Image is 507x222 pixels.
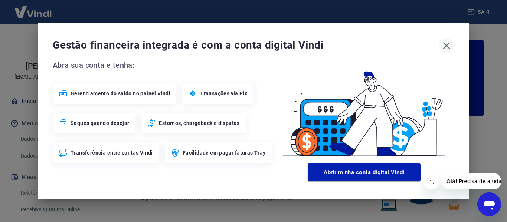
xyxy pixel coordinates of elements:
[200,90,247,97] span: Transações via Pix
[274,59,454,160] img: Good Billing
[442,173,501,189] iframe: Mensagem da empresa
[477,192,501,216] iframe: Botão para abrir a janela de mensagens
[71,119,129,127] span: Saques quando desejar
[53,38,439,53] span: Gestão financeira integrada é com a conta digital Vindi
[424,175,439,189] iframe: Fechar mensagem
[183,149,266,156] span: Facilidade em pagar faturas Tray
[4,5,62,11] span: Olá! Precisa de ajuda?
[159,119,239,127] span: Estornos, chargeback e disputas
[71,90,170,97] span: Gerenciamento do saldo no painel Vindi
[53,59,274,71] span: Abra sua conta e tenha:
[71,149,153,156] span: Transferência entre contas Vindi
[308,163,421,181] button: Abrir minha conta digital Vindi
